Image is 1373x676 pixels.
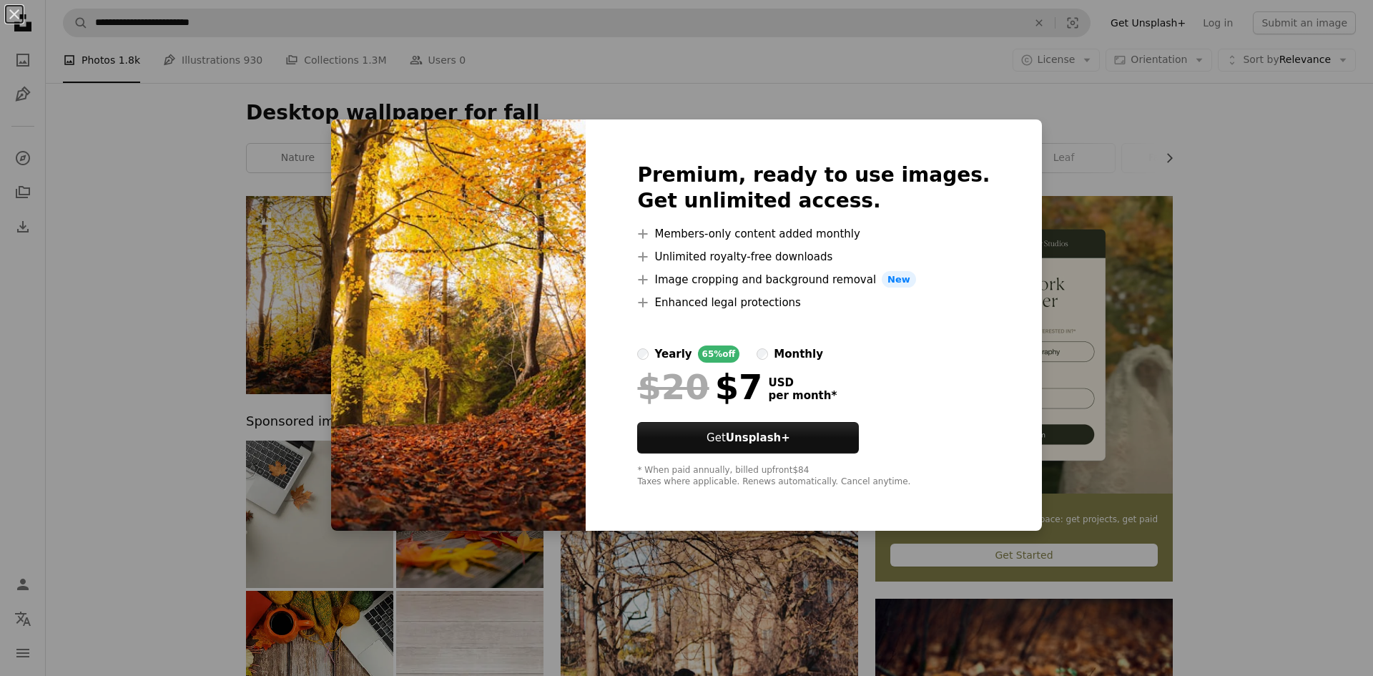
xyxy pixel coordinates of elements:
span: $20 [637,368,709,406]
button: GetUnsplash+ [637,422,859,454]
span: per month * [768,389,837,402]
span: New [882,271,916,288]
div: monthly [774,346,823,363]
input: monthly [757,348,768,360]
h2: Premium, ready to use images. Get unlimited access. [637,162,990,214]
span: USD [768,376,837,389]
li: Unlimited royalty-free downloads [637,248,990,265]
div: * When paid annually, billed upfront $84 Taxes where applicable. Renews automatically. Cancel any... [637,465,990,488]
div: yearly [654,346,692,363]
div: 65% off [698,346,740,363]
img: premium_photo-1669295395768-6ef852fddc90 [331,119,586,532]
div: $7 [637,368,762,406]
li: Image cropping and background removal [637,271,990,288]
input: yearly65%off [637,348,649,360]
li: Members-only content added monthly [637,225,990,243]
li: Enhanced legal protections [637,294,990,311]
strong: Unsplash+ [726,431,790,444]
